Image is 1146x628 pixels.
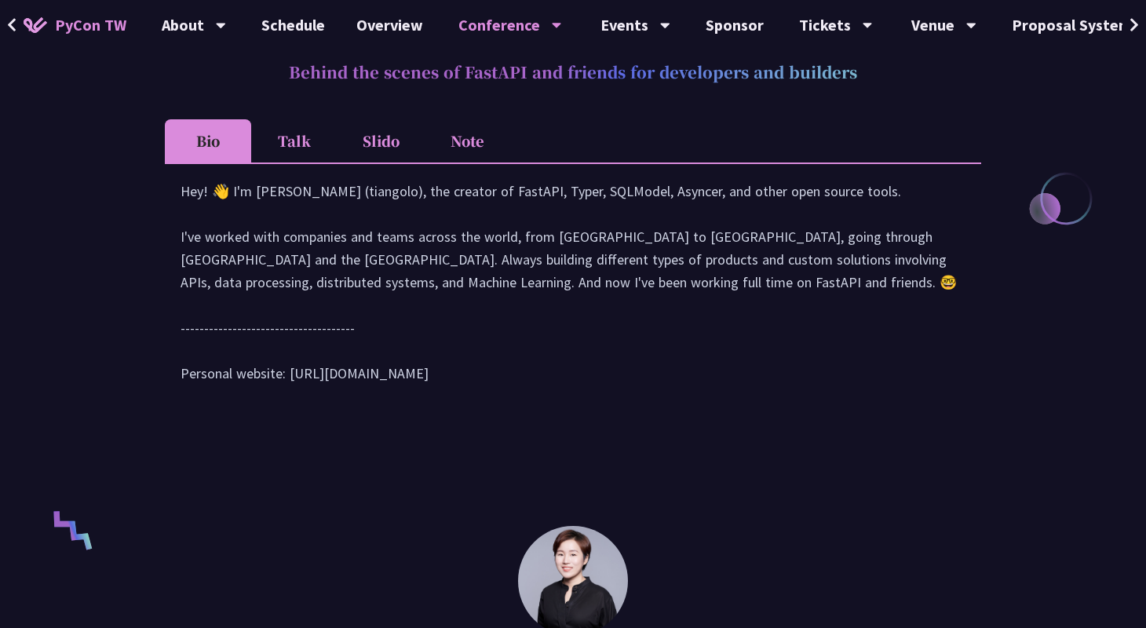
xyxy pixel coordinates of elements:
[24,17,47,33] img: Home icon of PyCon TW 2025
[8,5,142,45] a: PyCon TW
[165,119,251,162] li: Bio
[165,49,981,96] h2: Behind the scenes of FastAPI and friends for developers and builders
[55,13,126,37] span: PyCon TW
[181,180,965,400] div: Hey! 👋 I'm [PERSON_NAME] (tiangolo), the creator of FastAPI, Typer, SQLModel, Asyncer, and other ...
[424,119,510,162] li: Note
[251,119,338,162] li: Talk
[338,119,424,162] li: Slido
